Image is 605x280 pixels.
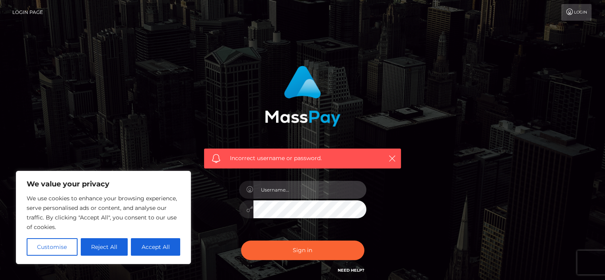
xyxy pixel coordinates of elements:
span: Incorrect username or password. [230,154,375,163]
a: Login [561,4,591,21]
button: Accept All [131,238,180,256]
img: MassPay Login [265,66,340,127]
div: We value your privacy [16,171,191,264]
p: We use cookies to enhance your browsing experience, serve personalised ads or content, and analys... [27,194,180,232]
p: We value your privacy [27,179,180,189]
button: Customise [27,238,78,256]
button: Sign in [241,241,364,260]
button: Reject All [81,238,128,256]
input: Username... [253,181,366,199]
a: Login Page [12,4,43,21]
a: Need Help? [338,268,364,273]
